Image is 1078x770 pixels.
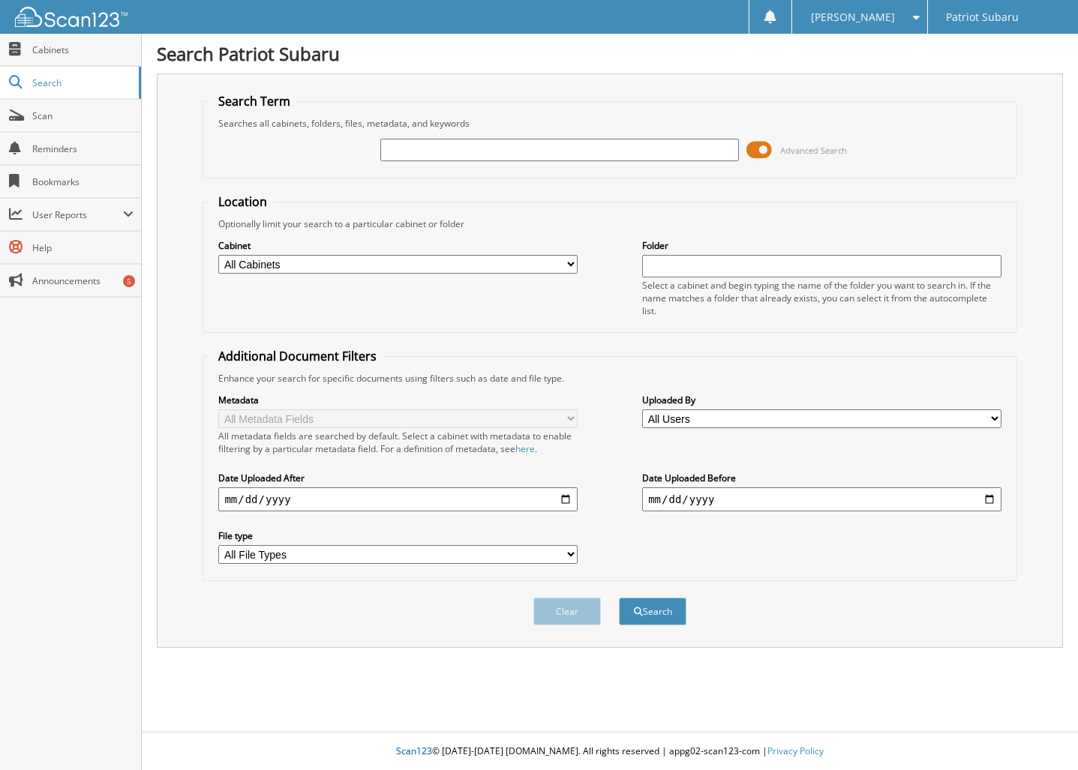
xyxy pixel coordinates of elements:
span: Cabinets [32,43,134,56]
legend: Additional Document Filters [211,348,384,364]
a: here [515,442,535,455]
span: Advanced Search [780,145,847,156]
button: Search [619,598,686,625]
label: File type [218,529,577,542]
div: 5 [123,275,135,287]
div: © [DATE]-[DATE] [DOMAIN_NAME]. All rights reserved | appg02-scan123-com | [142,733,1078,770]
legend: Search Term [211,93,298,109]
div: Enhance your search for specific documents using filters such as date and file type. [211,372,1008,385]
button: Clear [533,598,601,625]
span: Patriot Subaru [946,13,1019,22]
div: Optionally limit your search to a particular cabinet or folder [211,217,1008,230]
label: Date Uploaded Before [642,472,1001,484]
span: Bookmarks [32,175,134,188]
span: Reminders [32,142,134,155]
div: Select a cabinet and begin typing the name of the folder you want to search in. If the name match... [642,279,1001,317]
label: Folder [642,239,1001,252]
h1: Search Patriot Subaru [157,41,1063,66]
label: Cabinet [218,239,577,252]
label: Date Uploaded After [218,472,577,484]
span: [PERSON_NAME] [811,13,895,22]
a: Privacy Policy [767,745,824,757]
input: start [218,487,577,511]
iframe: Chat Widget [1003,698,1078,770]
span: Scan123 [396,745,432,757]
span: User Reports [32,208,123,221]
label: Uploaded By [642,394,1001,406]
legend: Location [211,193,275,210]
span: Announcements [32,274,134,287]
span: Search [32,76,131,89]
div: Searches all cabinets, folders, files, metadata, and keywords [211,117,1008,130]
span: Help [32,241,134,254]
div: All metadata fields are searched by default. Select a cabinet with metadata to enable filtering b... [218,430,577,455]
span: Scan [32,109,134,122]
input: end [642,487,1001,511]
img: scan123-logo-white.svg [15,7,128,27]
label: Metadata [218,394,577,406]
